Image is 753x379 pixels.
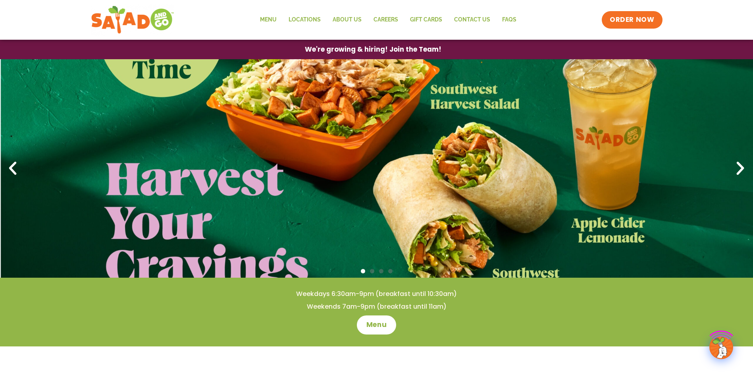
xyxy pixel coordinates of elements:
a: Menu [254,11,283,29]
a: Contact Us [448,11,496,29]
span: Menu [366,320,387,330]
nav: Menu [254,11,522,29]
a: About Us [327,11,368,29]
a: Careers [368,11,404,29]
a: We're growing & hiring! Join the Team! [293,40,453,59]
span: Go to slide 1 [361,269,365,273]
span: Go to slide 4 [388,269,393,273]
a: GIFT CARDS [404,11,448,29]
a: ORDER NOW [602,11,662,29]
img: new-SAG-logo-768×292 [91,4,175,36]
span: Go to slide 2 [370,269,374,273]
h4: Weekends 7am-9pm (breakfast until 11am) [16,302,737,311]
div: Next slide [732,160,749,177]
a: FAQs [496,11,522,29]
a: Locations [283,11,327,29]
span: We're growing & hiring! Join the Team! [305,46,441,53]
span: ORDER NOW [610,15,654,25]
a: Menu [357,315,396,335]
div: Previous slide [4,160,21,177]
span: Go to slide 3 [379,269,383,273]
h4: Weekdays 6:30am-9pm (breakfast until 10:30am) [16,290,737,298]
